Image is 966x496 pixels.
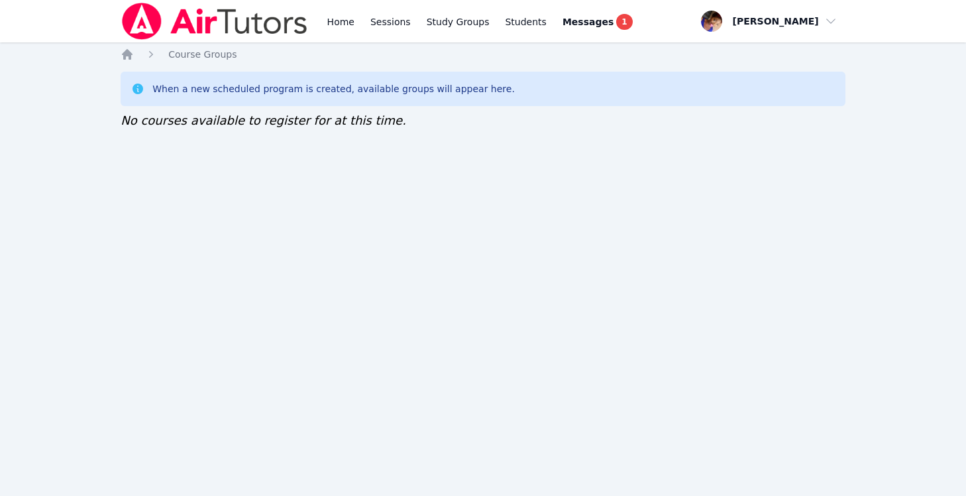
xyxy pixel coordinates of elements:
[168,49,237,60] span: Course Groups
[121,48,845,61] nav: Breadcrumb
[616,14,632,30] span: 1
[168,48,237,61] a: Course Groups
[121,113,406,127] span: No courses available to register for at this time.
[563,15,614,29] span: Messages
[121,3,308,40] img: Air Tutors
[152,82,515,95] div: When a new scheduled program is created, available groups will appear here.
